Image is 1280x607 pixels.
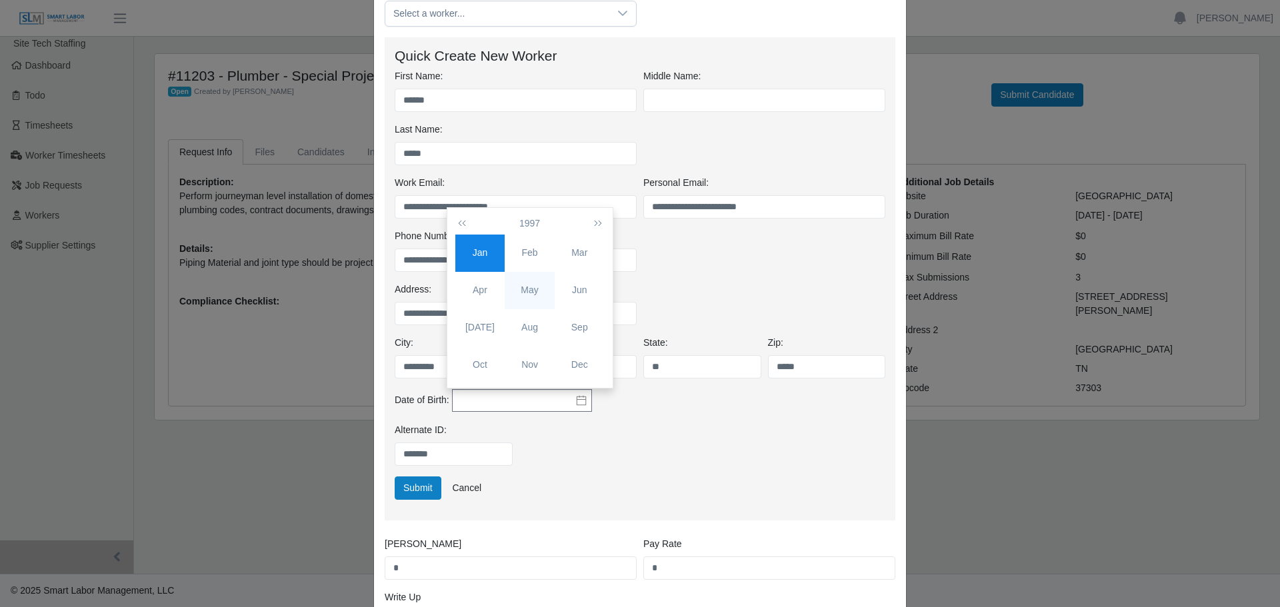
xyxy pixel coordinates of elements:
[455,358,505,372] div: Oct
[643,176,709,190] label: Personal Email:
[395,393,449,407] label: Date of Birth:
[395,69,443,83] label: First Name:
[395,123,443,137] label: Last Name:
[505,246,555,260] div: Feb
[555,246,605,260] div: Mar
[443,476,490,500] a: Cancel
[505,320,555,334] div: Aug
[395,476,441,500] button: Submit
[505,283,555,297] div: May
[395,176,445,190] label: Work Email:
[455,320,505,334] div: [DATE]
[455,246,505,260] div: Jan
[505,358,555,372] div: Nov
[643,69,701,83] label: Middle Name:
[395,229,460,243] label: Phone Number:
[455,283,505,297] div: Apr
[395,283,431,297] label: Address:
[555,358,605,372] div: Dec
[395,423,447,437] label: Alternate ID:
[643,336,668,350] label: State:
[395,47,885,64] h4: Quick Create New Worker
[11,11,497,25] body: Rich Text Area. Press ALT-0 for help.
[768,336,783,350] label: Zip:
[555,283,605,297] div: Jun
[643,537,682,551] label: Pay Rate
[555,320,605,334] div: Sep
[517,212,543,235] button: 1997
[385,537,461,551] label: [PERSON_NAME]
[395,336,413,350] label: City:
